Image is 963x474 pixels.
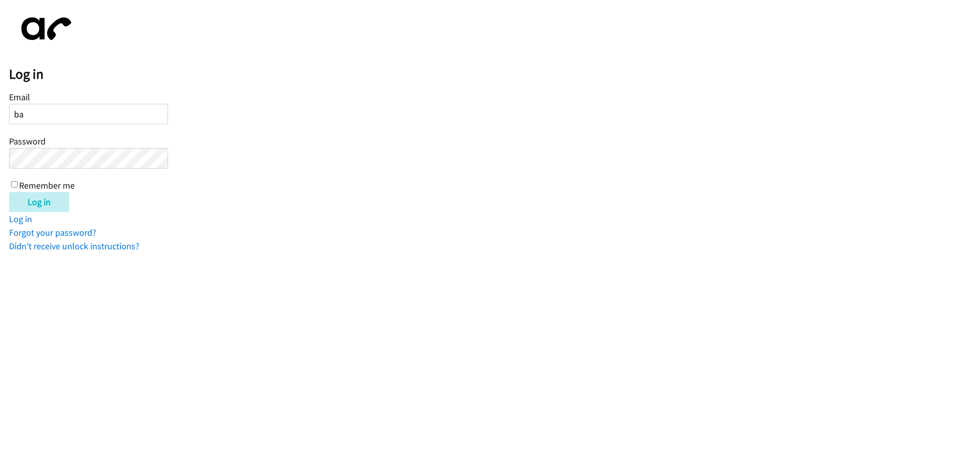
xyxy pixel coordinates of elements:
[9,213,32,225] a: Log in
[9,9,79,49] img: aphone-8a226864a2ddd6a5e75d1ebefc011f4aa8f32683c2d82f3fb0802fe031f96514.svg
[9,135,46,147] label: Password
[9,192,69,212] input: Log in
[9,91,30,103] label: Email
[9,66,963,83] h2: Log in
[19,180,75,191] label: Remember me
[9,240,139,252] a: Didn't receive unlock instructions?
[9,227,96,238] a: Forgot your password?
